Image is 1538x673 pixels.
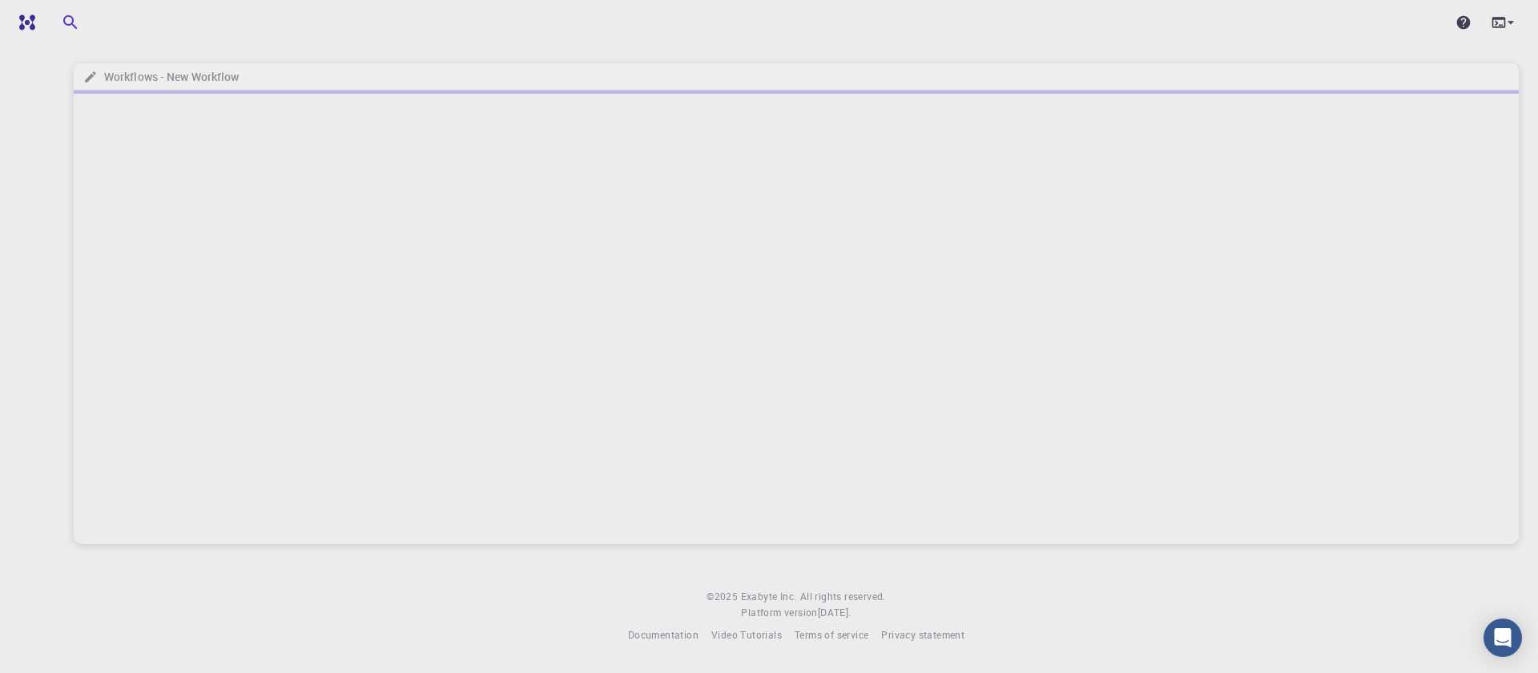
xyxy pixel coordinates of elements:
[800,589,886,605] span: All rights reserved.
[881,628,964,641] span: Privacy statement
[711,628,782,641] span: Video Tutorials
[707,589,740,605] span: © 2025
[711,627,782,643] a: Video Tutorials
[818,605,852,621] a: [DATE].
[818,606,852,619] span: [DATE] .
[741,605,817,621] span: Platform version
[13,14,35,30] img: logo
[98,68,239,86] h6: Workflows - New Workflow
[628,627,699,643] a: Documentation
[795,628,868,641] span: Terms of service
[628,628,699,641] span: Documentation
[1484,619,1522,657] div: Open Intercom Messenger
[795,627,868,643] a: Terms of service
[741,590,797,602] span: Exabyte Inc.
[741,589,797,605] a: Exabyte Inc.
[881,627,964,643] a: Privacy statement
[80,68,242,86] nav: breadcrumb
